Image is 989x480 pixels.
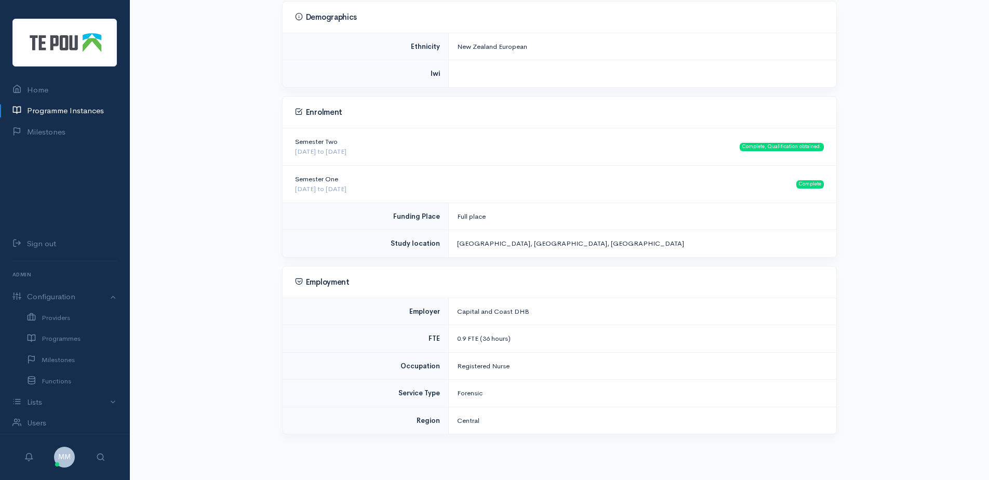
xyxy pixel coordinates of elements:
h4: Demographics [295,12,824,22]
span: Complete, Qualification obtained. [740,143,824,151]
td: Funding Place [283,203,449,230]
td: Occupation [283,352,449,380]
img: Te Pou [12,19,117,66]
td: Semester One [283,165,509,203]
div: [DATE] to [DATE] [295,146,500,157]
td: FTE [283,325,449,353]
div: Full place [457,211,824,222]
td: Ethnicity [283,33,449,60]
td: Forensic [449,380,836,407]
td: Service Type [283,380,449,407]
td: Registered Nurse [449,352,836,380]
div: New Zealand European [457,42,824,52]
div: [DATE] to [DATE] [295,184,500,194]
a: MM [54,451,75,461]
td: 0.9 FTE (36 hours) [449,325,836,353]
span: Complete [796,180,824,189]
td: Study location [283,230,449,257]
td: Region [283,407,449,434]
h4: Enrolment [295,108,824,117]
td: Central [449,407,836,434]
div: Capital and Coast DHB [457,306,824,317]
h6: Admin [12,268,117,282]
td: Semester Two [283,128,509,165]
div: [GEOGRAPHIC_DATA], [GEOGRAPHIC_DATA], [GEOGRAPHIC_DATA] [457,238,824,249]
span: MM [54,447,75,468]
td: Employer [283,298,449,325]
td: Iwi [283,60,449,87]
h4: Employment [295,277,824,287]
